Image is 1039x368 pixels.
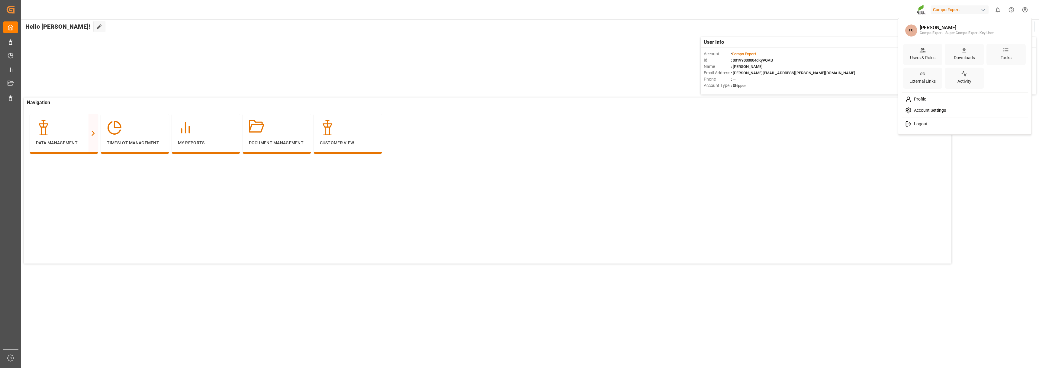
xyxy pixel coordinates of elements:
[912,97,926,102] span: Profile
[953,53,976,62] div: Downloads
[912,121,928,127] span: Logout
[956,77,973,86] div: Activity
[920,30,994,36] div: Compo Expert | Super Compo Expert Key User
[912,108,946,113] span: Account Settings
[905,24,917,37] span: FO
[920,25,994,30] div: [PERSON_NAME]
[999,53,1013,62] div: Tasks
[909,53,937,62] div: Users & Roles
[908,77,937,86] div: External Links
